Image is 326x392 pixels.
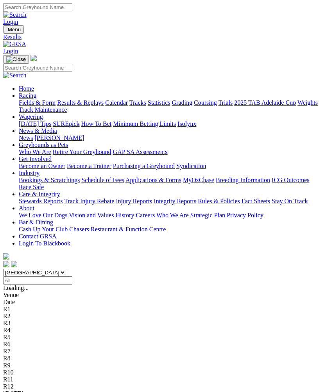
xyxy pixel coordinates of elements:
img: logo-grsa-white.png [30,55,37,61]
a: News & Media [19,127,57,134]
a: Home [19,85,34,92]
a: Stewards Reports [19,198,63,204]
button: Toggle navigation [3,55,29,64]
div: R2 [3,313,323,320]
div: Racing [19,99,323,113]
a: [DATE] Tips [19,120,51,127]
a: Rules & Policies [198,198,240,204]
a: 2025 TAB Adelaide Cup [234,99,296,106]
div: Get Involved [19,163,323,170]
a: How To Bet [81,120,112,127]
a: Contact GRSA [19,233,56,240]
div: R8 [3,355,323,362]
a: Get Involved [19,156,52,162]
img: Search [3,11,27,18]
a: Trials [218,99,233,106]
a: Become an Owner [19,163,65,169]
img: Close [6,56,26,63]
div: R7 [3,348,323,355]
a: Privacy Policy [227,212,263,218]
a: Login [3,18,18,25]
a: History [115,212,134,218]
img: twitter.svg [11,261,17,267]
a: Tracks [129,99,146,106]
img: facebook.svg [3,261,9,267]
a: Careers [136,212,155,218]
a: Track Injury Rebate [64,198,114,204]
div: Wagering [19,120,323,127]
a: SUREpick [53,120,79,127]
a: Grading [172,99,192,106]
a: We Love Our Dogs [19,212,67,218]
div: R6 [3,341,323,348]
a: Stay On Track [272,198,308,204]
div: R11 [3,376,323,383]
a: Who We Are [19,149,51,155]
a: Vision and Values [69,212,114,218]
div: About [19,212,323,219]
a: Purchasing a Greyhound [113,163,175,169]
a: [PERSON_NAME] [34,134,84,141]
a: Wagering [19,113,43,120]
a: Login [3,48,18,54]
a: Breeding Information [216,177,270,183]
div: R3 [3,320,323,327]
a: Chasers Restaurant & Function Centre [69,226,166,233]
div: R1 [3,306,323,313]
div: Greyhounds as Pets [19,149,323,156]
a: Applications & Forms [125,177,181,183]
div: Date [3,299,323,306]
img: GRSA [3,41,26,48]
input: Search [3,64,72,72]
a: Bookings & Scratchings [19,177,80,183]
span: Menu [8,27,21,32]
a: Minimum Betting Limits [113,120,176,127]
input: Search [3,3,72,11]
div: Care & Integrity [19,198,323,205]
a: Login To Blackbook [19,240,70,247]
a: Retire Your Greyhound [53,149,111,155]
div: Industry [19,177,323,191]
a: Industry [19,170,39,176]
a: Injury Reports [116,198,152,204]
a: Track Maintenance [19,106,67,113]
a: Become a Trainer [67,163,111,169]
a: Weights [297,99,318,106]
a: GAP SA Assessments [113,149,168,155]
div: R5 [3,334,323,341]
div: R12 [3,383,323,390]
div: R4 [3,327,323,334]
span: Loading... [3,285,29,291]
a: Greyhounds as Pets [19,141,68,148]
a: News [19,134,33,141]
div: R9 [3,362,323,369]
a: Schedule of Fees [81,177,124,183]
a: About [19,205,34,211]
a: Care & Integrity [19,191,60,197]
a: Statistics [148,99,170,106]
a: Isolynx [177,120,196,127]
a: Racing [19,92,36,99]
a: ICG Outcomes [272,177,309,183]
a: Fields & Form [19,99,56,106]
div: R10 [3,369,323,376]
img: Search [3,72,27,79]
a: Fact Sheets [242,198,270,204]
a: Syndication [176,163,206,169]
a: Results [3,34,323,41]
input: Select date [3,276,72,285]
a: Calendar [105,99,128,106]
a: Coursing [194,99,217,106]
a: Race Safe [19,184,44,190]
div: Bar & Dining [19,226,323,233]
img: logo-grsa-white.png [3,253,9,260]
div: Venue [3,292,323,299]
a: MyOzChase [183,177,214,183]
a: Results & Replays [57,99,104,106]
button: Toggle navigation [3,25,24,34]
a: Cash Up Your Club [19,226,68,233]
a: Strategic Plan [190,212,225,218]
div: News & Media [19,134,323,141]
a: Bar & Dining [19,219,53,226]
